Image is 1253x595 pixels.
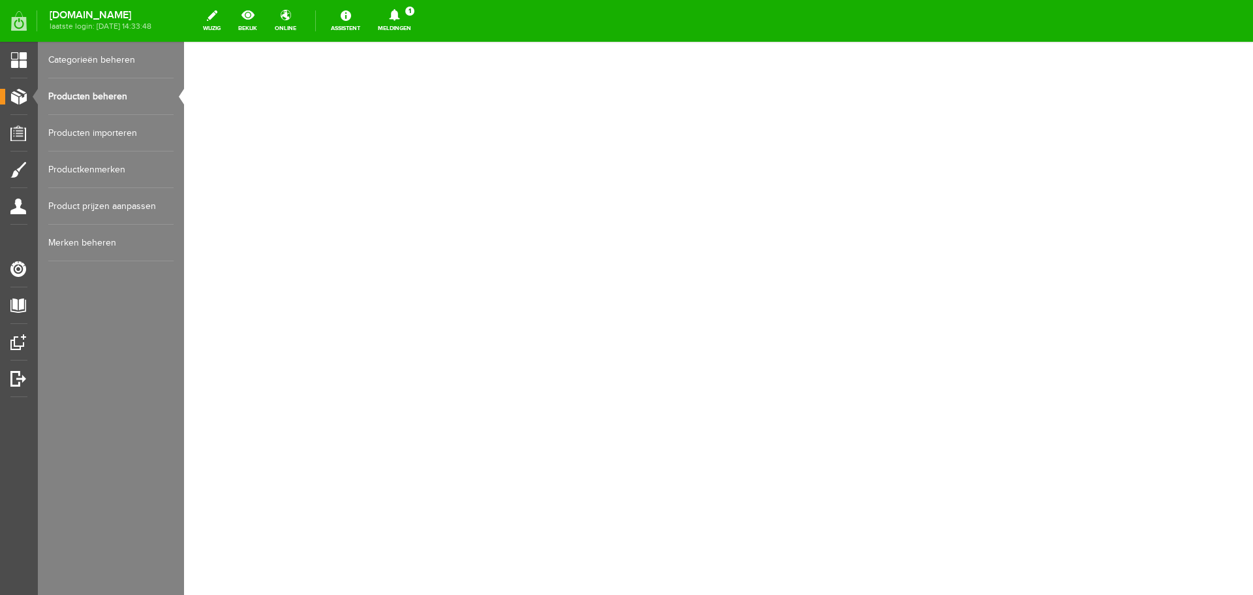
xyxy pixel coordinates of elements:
[48,78,174,115] a: Producten beheren
[48,42,174,78] a: Categorieën beheren
[405,7,414,16] span: 1
[267,7,304,35] a: online
[370,7,419,35] a: Meldingen1
[50,12,151,19] strong: [DOMAIN_NAME]
[48,115,174,152] a: Producten importeren
[48,188,174,225] a: Product prijzen aanpassen
[50,23,151,30] span: laatste login: [DATE] 14:33:48
[48,225,174,261] a: Merken beheren
[195,7,228,35] a: wijzig
[230,7,265,35] a: bekijk
[323,7,368,35] a: Assistent
[48,152,174,188] a: Productkenmerken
